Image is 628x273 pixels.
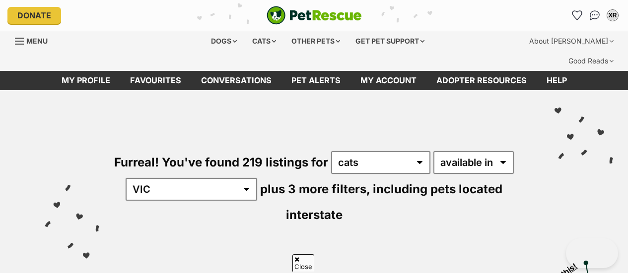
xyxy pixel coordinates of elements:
a: Favourites [120,71,191,90]
a: Donate [7,7,61,24]
a: Adopter resources [426,71,537,90]
a: PetRescue [267,6,362,25]
span: including pets located interstate [286,182,503,222]
span: Menu [26,37,48,45]
span: Close [292,254,314,272]
ul: Account quick links [569,7,621,23]
a: conversations [191,71,281,90]
div: Good Reads [561,51,621,71]
iframe: Help Scout Beacon - Open [566,238,618,268]
img: logo-cat-932fe2b9b8326f06289b0f2fb663e598f794de774fb13d1741a6617ecf9a85b4.svg [267,6,362,25]
img: chat-41dd97257d64d25036548639549fe6c8038ab92f7586957e7f3b1b290dea8141.svg [590,10,600,20]
a: Conversations [587,7,603,23]
a: Favourites [569,7,585,23]
a: My account [350,71,426,90]
div: Other pets [284,31,347,51]
div: About [PERSON_NAME] [522,31,621,51]
a: My profile [52,71,120,90]
a: Pet alerts [281,71,350,90]
div: Get pet support [349,31,431,51]
div: Cats [245,31,283,51]
div: Dogs [204,31,244,51]
div: XR [608,10,618,20]
span: Furreal! You've found 219 listings for [114,155,328,169]
span: plus 3 more filters, [260,182,370,196]
a: Menu [15,31,55,49]
button: My account [605,7,621,23]
a: Help [537,71,577,90]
